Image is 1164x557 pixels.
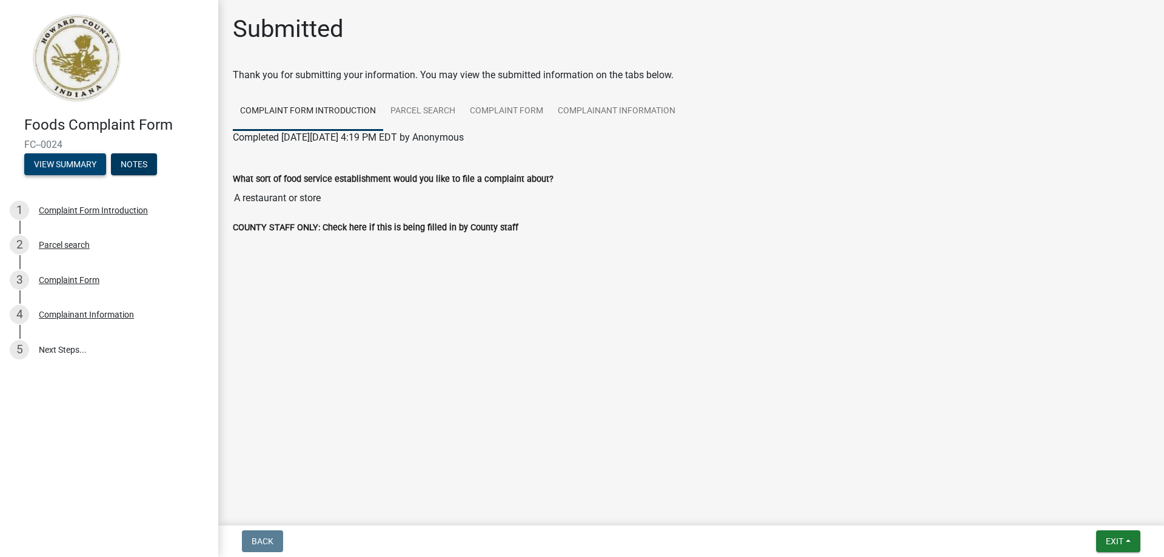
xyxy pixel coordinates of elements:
[233,15,344,44] h1: Submitted
[24,153,106,175] button: View Summary
[1106,536,1123,546] span: Exit
[39,310,134,319] div: Complainant Information
[463,92,550,131] a: Complaint Form
[24,116,209,134] h4: Foods Complaint Form
[24,139,194,150] span: FC--0024
[111,160,157,170] wm-modal-confirm: Notes
[233,68,1149,82] div: Thank you for submitting your information. You may view the submitted information on the tabs below.
[242,530,283,552] button: Back
[111,153,157,175] button: Notes
[24,13,128,104] img: Howard County, Indiana
[233,224,518,232] label: COUNTY STAFF ONLY: Check here if this is being filled in by County staff
[252,536,273,546] span: Back
[39,276,99,284] div: Complaint Form
[10,305,29,324] div: 4
[233,175,554,184] label: What sort of food service establishment would you like to file a complaint about?
[233,92,383,131] a: Complaint Form Introduction
[10,201,29,220] div: 1
[24,160,106,170] wm-modal-confirm: Summary
[233,132,464,143] span: Completed [DATE][DATE] 4:19 PM EDT by Anonymous
[10,270,29,290] div: 3
[39,206,148,215] div: Complaint Form Introduction
[383,92,463,131] a: Parcel search
[550,92,683,131] a: Complainant Information
[1096,530,1140,552] button: Exit
[39,241,90,249] div: Parcel search
[10,235,29,255] div: 2
[10,340,29,359] div: 5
